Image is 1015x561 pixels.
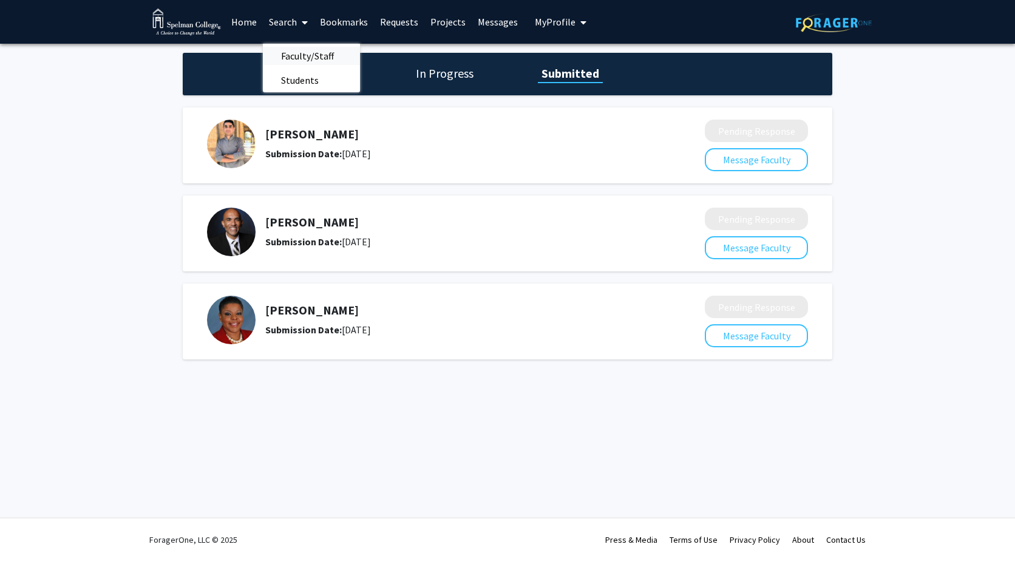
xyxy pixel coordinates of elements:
a: Requests [374,1,424,43]
span: My Profile [535,16,575,28]
a: Message Faculty [705,330,808,342]
img: Spelman College Logo [152,8,221,36]
span: Students [263,68,337,92]
iframe: Chat [9,506,52,552]
a: Terms of Use [670,534,718,545]
div: [DATE] [265,234,640,249]
b: Submission Date: [265,236,342,248]
h1: Submitted [538,65,603,82]
h5: [PERSON_NAME] [265,303,640,318]
button: Message Faculty [705,324,808,347]
a: Message Faculty [705,242,808,254]
a: Contact Us [826,534,866,545]
b: Submission Date: [265,148,342,160]
a: Students [263,71,360,89]
h5: [PERSON_NAME] [265,215,640,229]
h5: [PERSON_NAME] [265,127,640,141]
a: Faculty/Staff [263,47,360,65]
img: Profile Picture [207,296,256,344]
button: Pending Response [705,296,808,318]
a: Projects [424,1,472,43]
div: ForagerOne, LLC © 2025 [149,518,237,561]
a: Bookmarks [314,1,374,43]
button: Pending Response [705,208,808,230]
a: About [792,534,814,545]
img: Profile Picture [207,120,256,168]
a: Home [225,1,263,43]
a: Search [263,1,314,43]
span: Faculty/Staff [263,44,352,68]
b: Submission Date: [265,324,342,336]
button: Message Faculty [705,236,808,259]
button: Pending Response [705,120,808,142]
a: Press & Media [605,534,657,545]
button: Message Faculty [705,148,808,171]
a: Messages [472,1,524,43]
div: [DATE] [265,322,640,337]
div: [DATE] [265,146,640,161]
img: ForagerOne Logo [796,13,872,32]
a: Message Faculty [705,154,808,166]
img: Profile Picture [207,208,256,256]
h1: In Progress [412,65,477,82]
a: Privacy Policy [730,534,780,545]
